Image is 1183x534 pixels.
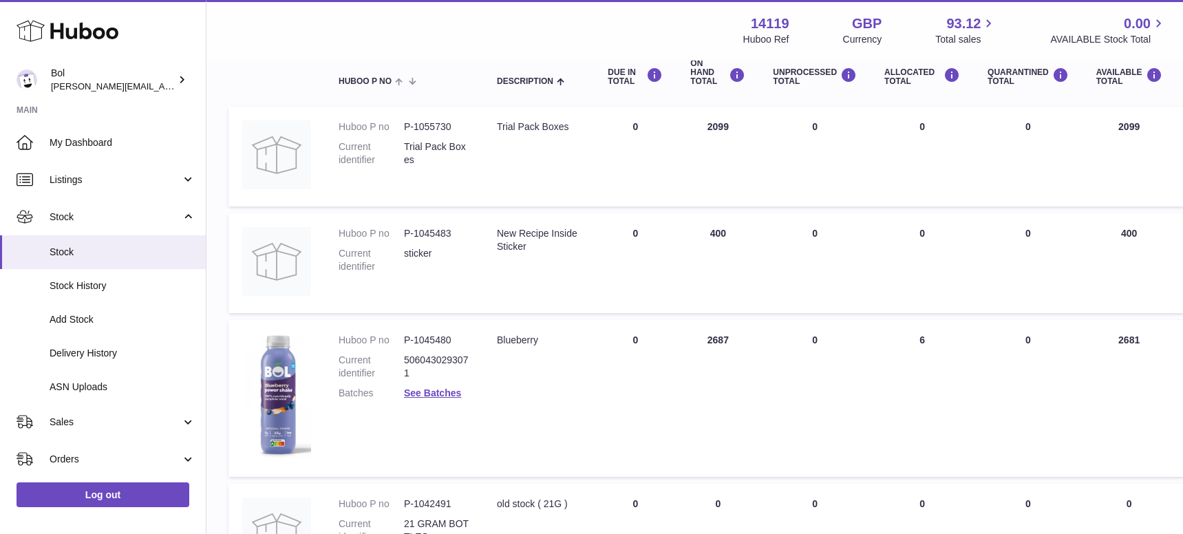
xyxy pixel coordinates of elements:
a: 93.12 Total sales [935,14,997,46]
td: 400 [676,213,759,313]
td: 2099 [676,107,759,206]
div: ALLOCATED Total [884,67,960,86]
td: 400 [1083,213,1176,313]
img: product image [242,227,311,296]
span: Add Stock [50,313,195,326]
dt: Huboo P no [339,120,404,133]
dt: Huboo P no [339,227,404,240]
div: AVAILABLE Total [1096,67,1162,86]
dt: Current identifier [339,354,404,380]
div: New Recipe Inside Sticker [497,227,580,253]
span: 0.00 [1124,14,1151,33]
td: 2681 [1083,320,1176,477]
dd: P-1055730 [404,120,469,133]
td: 0 [594,320,676,477]
span: Total sales [935,33,997,46]
div: QUARANTINED Total [988,67,1069,86]
div: Trial Pack Boxes [497,120,580,133]
td: 2687 [676,320,759,477]
span: Stock History [50,279,195,292]
span: AVAILABLE Stock Total [1050,33,1166,46]
td: 2099 [1083,107,1176,206]
td: 0 [759,213,871,313]
dt: Huboo P no [339,498,404,511]
dt: Batches [339,387,404,400]
dd: 5060430293071 [404,354,469,380]
dt: Huboo P no [339,334,404,347]
dt: Current identifier [339,247,404,273]
span: Stock [50,246,195,259]
td: 0 [759,107,871,206]
span: Description [497,77,553,86]
div: DUE IN TOTAL [608,67,663,86]
td: 0 [594,213,676,313]
span: 93.12 [946,14,981,33]
div: Bol [51,67,175,93]
span: Orders [50,453,181,466]
td: 0 [759,320,871,477]
dd: P-1042491 [404,498,469,511]
span: [PERSON_NAME][EMAIL_ADDRESS][DOMAIN_NAME] [51,81,276,92]
span: Stock [50,211,181,224]
span: 0 [1025,498,1031,509]
span: 0 [1025,228,1031,239]
span: My Dashboard [50,136,195,149]
strong: GBP [852,14,882,33]
div: old stock ( 21G ) [497,498,580,511]
span: Sales [50,416,181,429]
dt: Current identifier [339,140,404,167]
dd: P-1045483 [404,227,469,240]
div: Blueberry [497,334,580,347]
a: Log out [17,482,189,507]
div: Currency [843,33,882,46]
td: 0 [594,107,676,206]
dd: P-1045480 [404,334,469,347]
strong: 14119 [751,14,789,33]
dd: sticker [404,247,469,273]
span: Listings [50,173,181,186]
div: UNPROCESSED Total [773,67,857,86]
td: 0 [871,107,974,206]
img: product image [242,334,311,460]
span: Huboo P no [339,77,392,86]
td: 0 [871,213,974,313]
img: product image [242,120,311,189]
span: ASN Uploads [50,381,195,394]
td: 6 [871,320,974,477]
a: 0.00 AVAILABLE Stock Total [1050,14,1166,46]
img: james.enever@bolfoods.com [17,70,37,90]
div: Huboo Ref [743,33,789,46]
span: Delivery History [50,347,195,360]
a: See Batches [404,387,461,398]
span: 0 [1025,121,1031,132]
dd: Trial Pack Boxes [404,140,469,167]
span: 0 [1025,334,1031,345]
div: ON HAND Total [690,59,745,87]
